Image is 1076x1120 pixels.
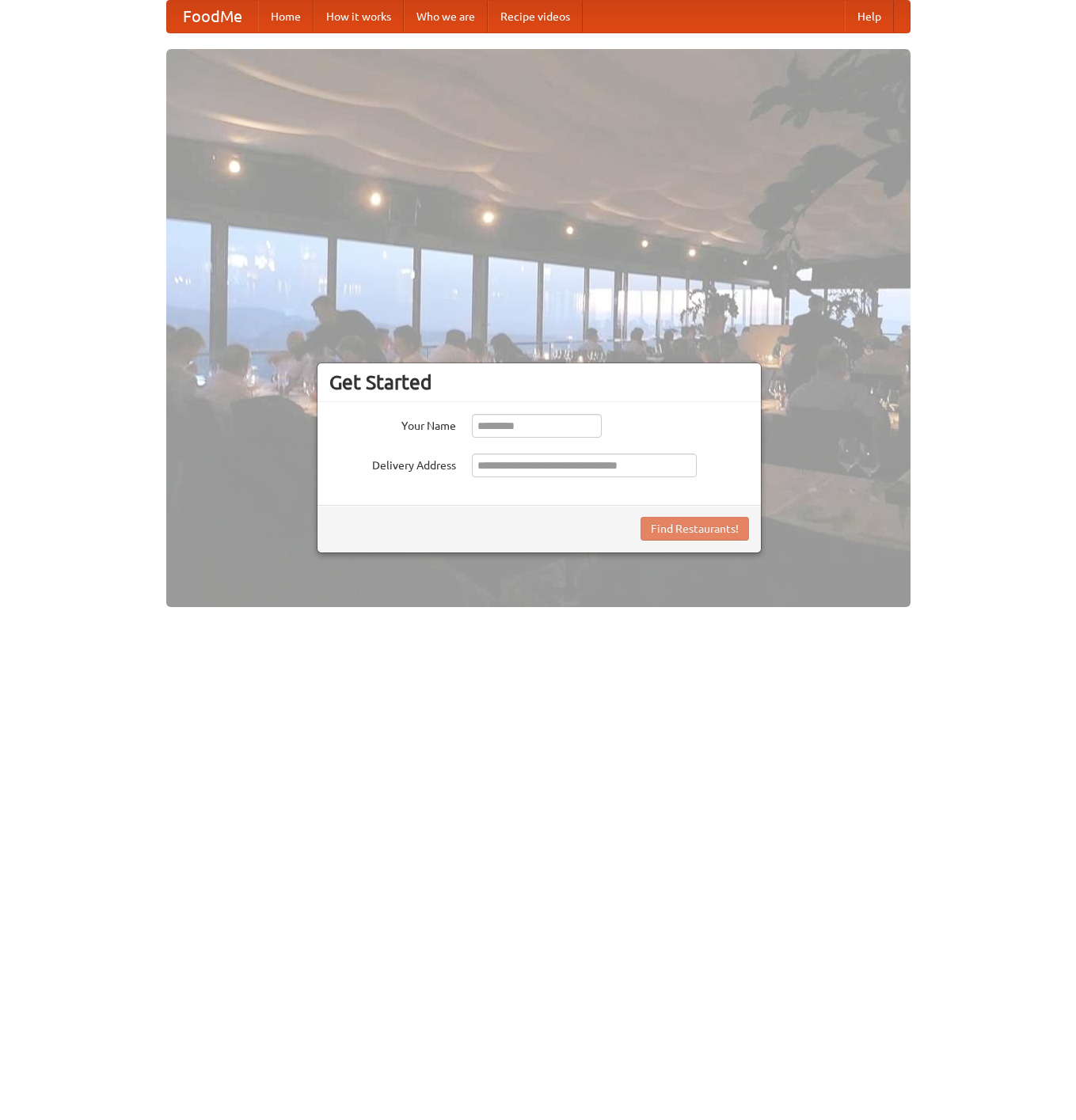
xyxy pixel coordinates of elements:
[258,1,314,32] a: Home
[404,1,488,32] a: Who we are
[329,414,456,434] label: Your Name
[167,1,258,32] a: FoodMe
[314,1,404,32] a: How it works
[845,1,894,32] a: Help
[488,1,583,32] a: Recipe videos
[329,370,749,394] h3: Get Started
[641,517,749,541] button: Find Restaurants!
[329,454,456,473] label: Delivery Address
